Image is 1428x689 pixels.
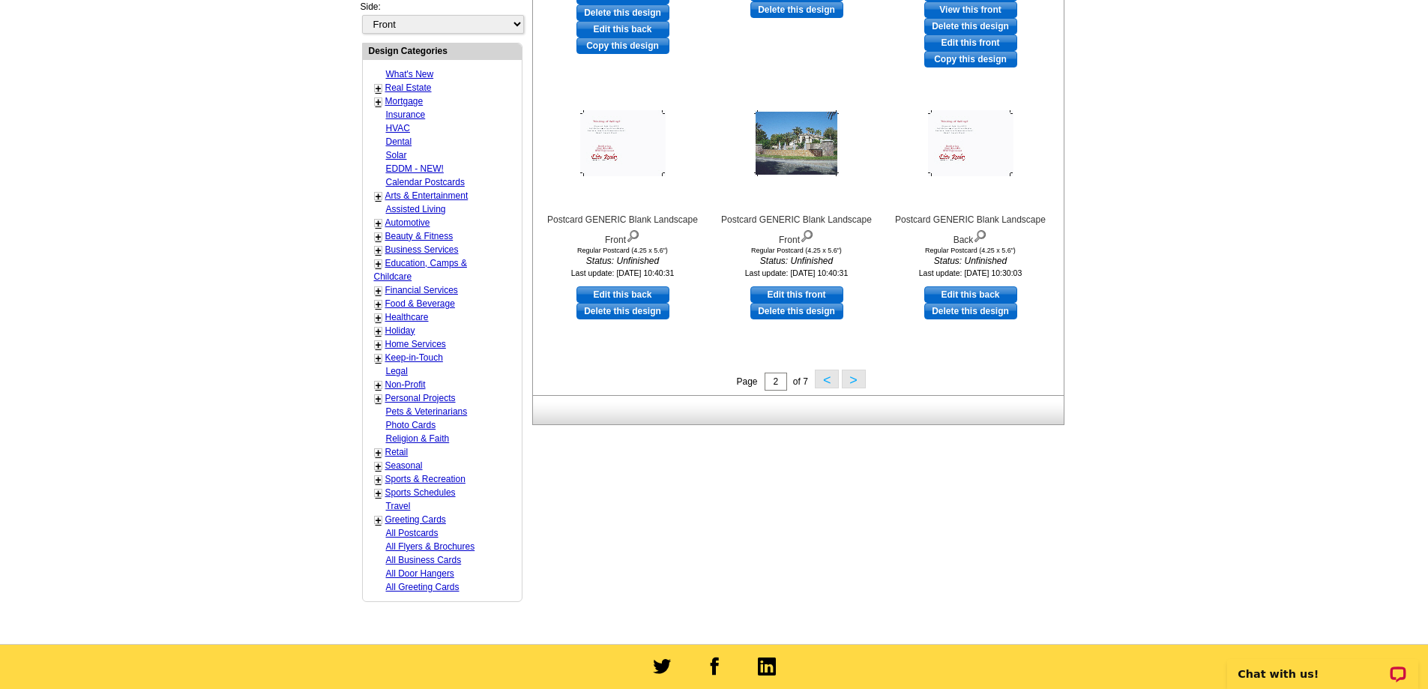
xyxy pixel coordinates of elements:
a: + [376,190,382,202]
a: + [376,231,382,243]
a: Personal Projects [385,393,456,403]
a: + [376,460,382,472]
a: Automotive [385,217,430,228]
a: EDDM - NEW! [386,163,444,174]
a: Mortgage [385,96,424,106]
a: All Greeting Cards [386,582,460,592]
a: Pets & Veterinarians [386,406,468,417]
a: + [376,244,382,256]
i: Status: Unfinished [714,254,879,268]
i: Status: Unfinished [888,254,1053,268]
a: Sports Schedules [385,487,456,498]
a: All Flyers & Brochures [386,541,475,552]
a: Financial Services [385,285,458,295]
a: edit this design [576,21,669,37]
a: Home Services [385,339,446,349]
a: + [376,447,382,459]
a: All Business Cards [386,555,462,565]
a: + [376,487,382,499]
a: + [376,312,382,324]
a: Delete this design [750,1,843,18]
a: + [376,285,382,297]
div: Postcard GENERIC Blank Landscape Front [714,213,879,247]
a: All Door Hangers [386,568,454,579]
button: > [842,370,866,388]
a: Education, Camps & Childcare [374,258,467,282]
a: Food & Beverage [385,298,455,309]
div: Regular Postcard (4.25 x 5.6") [888,247,1053,254]
a: Business Services [385,244,459,255]
span: of 7 [793,376,808,387]
a: + [376,96,382,108]
a: Photo Cards [386,420,436,430]
a: Delete this design [576,303,669,319]
a: Delete this design [924,18,1017,34]
a: use this design [924,286,1017,303]
a: Greeting Cards [385,514,446,525]
a: Delete this design [924,303,1017,319]
small: Last update: [DATE] 10:40:31 [571,268,675,277]
a: Dental [386,136,412,147]
iframe: LiveChat chat widget [1217,642,1428,689]
a: + [376,393,382,405]
a: Delete this design [750,303,843,319]
a: use this design [576,286,669,303]
a: + [376,474,382,486]
span: Page [736,376,757,387]
a: Delete this design [576,4,669,21]
img: Postcard GENERIC Blank Landscape Front [580,110,666,176]
a: View this front [924,1,1017,18]
a: + [376,325,382,337]
a: Legal [386,366,408,376]
a: Healthcare [385,312,429,322]
a: Insurance [386,109,426,120]
a: Copy this design [924,51,1017,67]
a: Keep-in-Touch [385,352,443,363]
a: HVAC [386,123,410,133]
a: Beauty & Fitness [385,231,454,241]
div: Regular Postcard (4.25 x 5.6") [540,247,705,254]
img: view design details [626,226,640,243]
a: Holiday [385,325,415,336]
a: + [376,298,382,310]
img: Postcard GENERIC Blank Landscape Back [928,110,1013,176]
a: All Postcards [386,528,439,538]
a: Calendar Postcards [386,177,465,187]
a: Solar [386,150,407,160]
a: + [376,339,382,351]
button: < [815,370,839,388]
div: Design Categories [363,43,522,58]
a: + [376,352,382,364]
a: edit this design [924,34,1017,51]
a: + [376,258,382,270]
a: Travel [386,501,411,511]
a: use this design [750,286,843,303]
a: + [376,514,382,526]
img: view design details [973,226,987,243]
a: + [376,82,382,94]
i: Status: Unfinished [540,254,705,268]
a: Copy this design [576,37,669,54]
a: Sports & Recreation [385,474,466,484]
small: Last update: [DATE] 10:40:31 [745,268,849,277]
a: Seasonal [385,460,423,471]
img: view design details [800,226,814,243]
a: Real Estate [385,82,432,93]
div: Postcard GENERIC Blank Landscape Front [540,213,705,247]
a: + [376,379,382,391]
a: Arts & Entertainment [385,190,469,201]
div: Postcard GENERIC Blank Landscape Back [888,213,1053,247]
small: Last update: [DATE] 10:30:03 [919,268,1022,277]
a: What's New [386,69,434,79]
a: Non-Profit [385,379,426,390]
a: Assisted Living [386,204,446,214]
div: Regular Postcard (4.25 x 5.6") [714,247,879,254]
a: Religion & Faith [386,433,450,444]
a: + [376,217,382,229]
a: Retail [385,447,409,457]
img: Postcard GENERIC Blank Landscape Front [754,110,840,176]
